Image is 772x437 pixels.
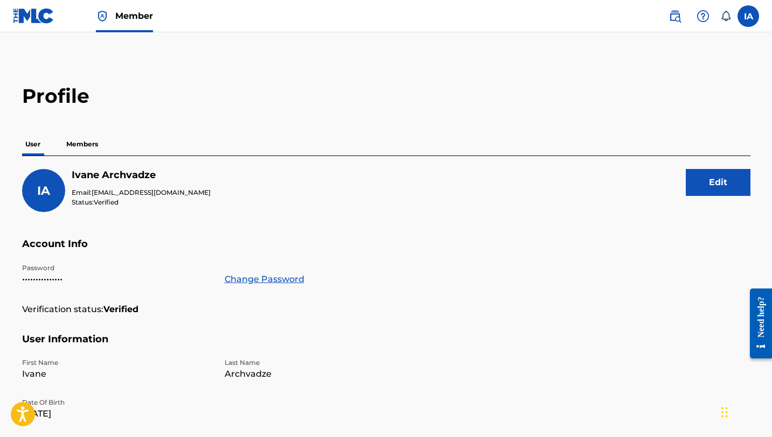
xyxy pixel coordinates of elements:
[22,303,103,316] p: Verification status:
[22,368,212,380] p: Ivane
[94,198,119,206] span: Verified
[742,280,772,366] iframe: Resource Center
[721,396,728,428] div: Drag
[22,398,212,407] p: Date Of Birth
[22,273,212,286] p: •••••••••••••••
[225,273,304,286] a: Change Password
[22,407,212,420] p: [DATE]
[686,169,750,196] button: Edit
[664,5,686,27] a: Public Search
[22,263,212,273] p: Password
[738,5,759,27] div: User Menu
[22,133,44,156] p: User
[103,303,138,316] strong: Verified
[669,10,681,23] img: search
[13,8,54,24] img: MLC Logo
[37,184,50,198] span: IA
[22,238,750,263] h5: Account Info
[22,358,212,368] p: First Name
[225,368,414,380] p: Archvadze
[22,333,750,358] h5: User Information
[718,385,772,437] iframe: Chat Widget
[697,10,710,23] img: help
[225,358,414,368] p: Last Name
[22,84,750,108] h2: Profile
[92,188,211,196] span: [EMAIL_ADDRESS][DOMAIN_NAME]
[63,133,101,156] p: Members
[720,11,731,22] div: Notifications
[115,10,153,22] span: Member
[692,5,714,27] div: Help
[72,169,211,181] h5: Ivane Archvadze
[96,10,109,23] img: Top Rightsholder
[72,188,211,198] p: Email:
[72,198,211,207] p: Status:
